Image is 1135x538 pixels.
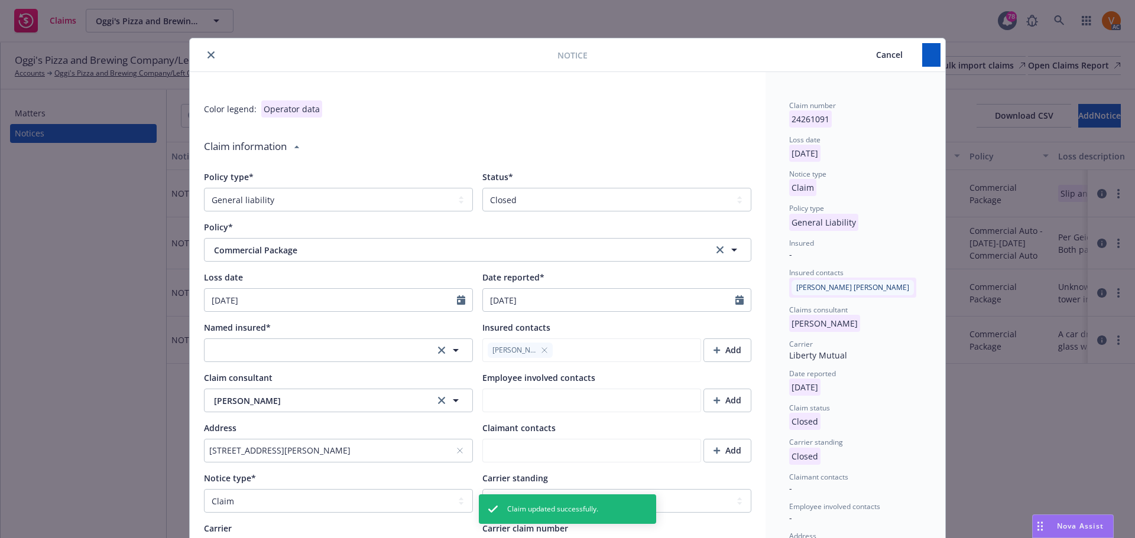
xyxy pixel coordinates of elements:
div: Add [714,439,741,462]
span: General Liability [789,217,858,228]
span: Commercial Package [214,244,676,256]
p: Claim [789,179,816,196]
span: [DATE] [789,382,821,393]
a: clear selection [434,343,449,357]
svg: Calendar [735,295,744,305]
span: Insured contacts [482,322,550,333]
div: Add [714,339,741,361]
a: clear selection [434,393,449,407]
span: Address [204,422,236,433]
div: Drag to move [1033,515,1048,537]
span: Claimant contacts [482,422,556,433]
button: [STREET_ADDRESS][PERSON_NAME] [204,439,473,462]
span: Claims consultant [789,305,848,315]
button: Add [703,338,751,362]
button: clear selection [204,338,473,362]
div: Claim information [204,129,751,164]
input: MM/DD/YYYY [483,289,735,311]
span: [PERSON_NAME] [214,394,425,407]
p: 24261091 [789,110,832,128]
span: Notice type* [204,472,256,484]
span: Date reported [789,369,836,379]
span: Carrier standing [789,437,843,447]
span: [PERSON_NAME] [492,345,536,356]
span: [PERSON_NAME] [PERSON_NAME] [796,282,909,293]
span: Status* [482,171,513,182]
span: Nova Assist [1057,521,1104,531]
span: Employee involved contacts [789,501,880,511]
span: Policy* [204,221,233,233]
span: Insured contacts [789,268,844,278]
span: Closed [789,416,821,427]
span: Employee involved contacts [482,372,595,383]
div: Color legend: [204,103,257,115]
button: Add [703,439,751,462]
div: Liberty Mutual [789,349,922,361]
span: 24261091 [789,113,832,125]
svg: Calendar [457,295,465,305]
div: Add [714,389,741,412]
p: Closed [789,413,821,430]
div: [STREET_ADDRESS][PERSON_NAME] [209,444,456,457]
p: General Liability [789,214,858,231]
div: Claim information [204,129,287,164]
span: Loss date [204,272,243,283]
span: Notice type [789,169,826,179]
span: Carrier [789,339,813,349]
span: Cancel [876,49,903,60]
button: close [204,48,218,62]
p: [PERSON_NAME] [789,315,860,332]
span: Closed [789,451,821,462]
button: Nova Assist [1032,514,1114,538]
a: clear selection [713,243,727,257]
span: - [789,249,792,260]
span: Loss date [789,135,821,145]
span: Insured [789,238,814,248]
button: [PERSON_NAME]clear selection [204,389,473,412]
button: Commercial Packageclear selection [204,238,751,262]
span: - [789,512,792,523]
span: Carrier [204,523,232,534]
span: [PERSON_NAME] [789,318,860,329]
p: [DATE] [789,145,821,162]
p: Closed [789,448,821,465]
span: Policy type* [204,171,254,182]
span: Named insured* [204,322,271,333]
span: [PERSON_NAME] [PERSON_NAME] [789,281,916,292]
button: Cancel [857,43,922,67]
span: Carrier standing [482,472,548,484]
p: [DATE] [789,379,821,396]
span: Policy type [789,203,824,213]
span: - [789,482,792,494]
span: Notice [557,49,588,61]
span: Claimant contacts [789,472,848,482]
span: [DATE] [789,148,821,159]
span: Claim status [789,403,830,413]
button: Add [703,389,751,412]
span: Date reported* [482,272,544,283]
div: Operator data [261,100,322,118]
input: MM/DD/YYYY [205,289,457,311]
span: Claim [789,182,816,193]
span: Claim number [789,100,836,110]
span: Claim updated successfully. [507,504,598,514]
span: Claim consultant [204,372,273,383]
button: Save [922,43,941,67]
